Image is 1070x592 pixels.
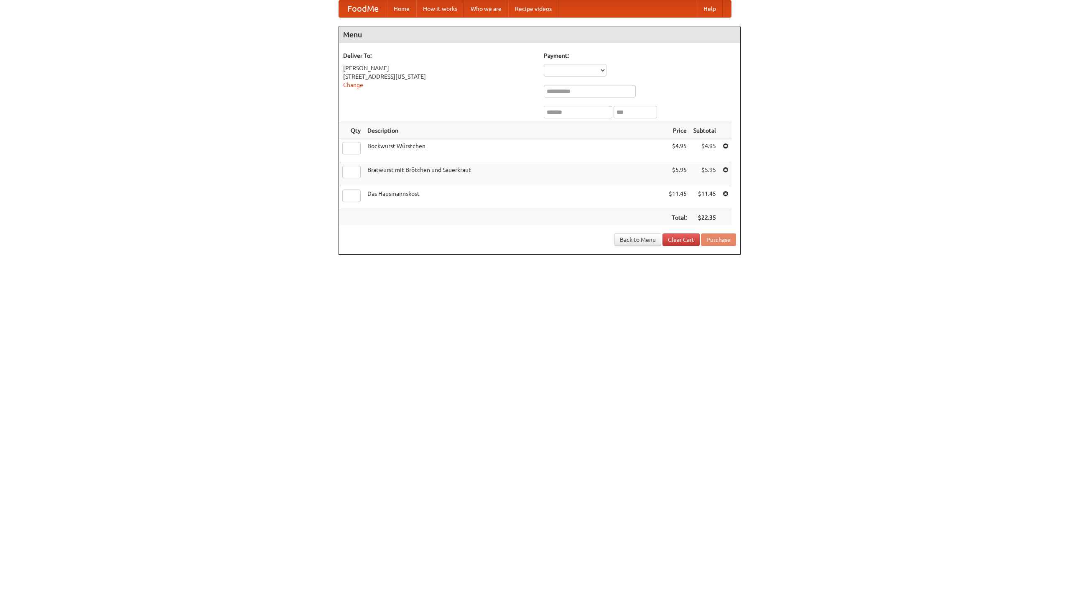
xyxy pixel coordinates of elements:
[665,210,690,226] th: Total:
[343,64,535,72] div: [PERSON_NAME]
[343,72,535,81] div: [STREET_ADDRESS][US_STATE]
[665,138,690,162] td: $4.95
[343,82,363,88] a: Change
[364,123,665,138] th: Description
[665,123,690,138] th: Price
[614,233,661,246] a: Back to Menu
[464,0,508,17] a: Who we are
[387,0,416,17] a: Home
[364,138,665,162] td: Bockwurst Würstchen
[364,186,665,210] td: Das Hausmannskost
[339,26,740,43] h4: Menu
[662,233,700,246] a: Clear Cart
[665,162,690,186] td: $5.95
[690,210,719,226] th: $22.35
[701,233,736,246] button: Purchase
[697,0,723,17] a: Help
[339,0,387,17] a: FoodMe
[364,162,665,186] td: Bratwurst mit Brötchen und Sauerkraut
[416,0,464,17] a: How it works
[690,138,719,162] td: $4.95
[343,51,535,60] h5: Deliver To:
[665,186,690,210] td: $11.45
[690,162,719,186] td: $5.95
[339,123,364,138] th: Qty
[690,123,719,138] th: Subtotal
[544,51,736,60] h5: Payment:
[690,186,719,210] td: $11.45
[508,0,558,17] a: Recipe videos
